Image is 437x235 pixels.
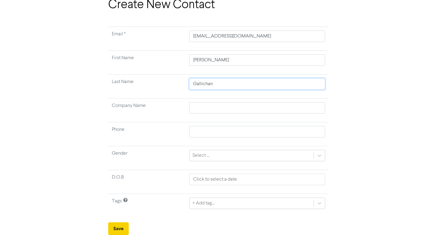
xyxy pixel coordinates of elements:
[108,170,186,194] td: D.O.B
[193,200,215,207] div: + Add tag...
[189,174,325,185] input: Click to select a date
[108,51,186,75] td: First Name
[108,98,186,122] td: Company Name
[193,152,209,159] div: Select ...
[108,27,186,51] td: Required
[407,206,437,235] iframe: Chat Widget
[108,122,186,146] td: Phone
[108,146,186,170] td: Gender
[108,75,186,98] td: Last Name
[108,222,129,235] button: Save
[108,194,186,218] td: Tags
